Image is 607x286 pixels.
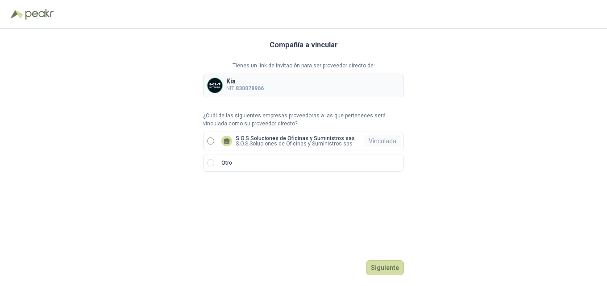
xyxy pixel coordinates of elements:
[208,78,222,93] img: Company Logo
[236,85,264,91] b: 830078966
[366,260,404,275] button: Siguiente
[203,62,404,70] p: Tienes un link de invitación para ser proveedor directo de:
[203,112,404,128] p: ¿Cuál de las siguientes empresas proveedoras a las que perteneces será vinculada como su proveedo...
[221,159,232,167] p: Otro
[365,136,400,146] div: Vinculada
[11,10,23,19] img: Logo
[236,136,355,141] p: S.O.S Soluciones de Oficinas y Suministros sas
[25,9,54,20] img: Peakr
[270,39,338,51] h3: Compañía a vincular
[236,141,355,146] p: S.O.S Soluciones de Oficinas y Suministros sas
[226,84,264,93] p: NIT
[226,78,264,84] p: Kia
